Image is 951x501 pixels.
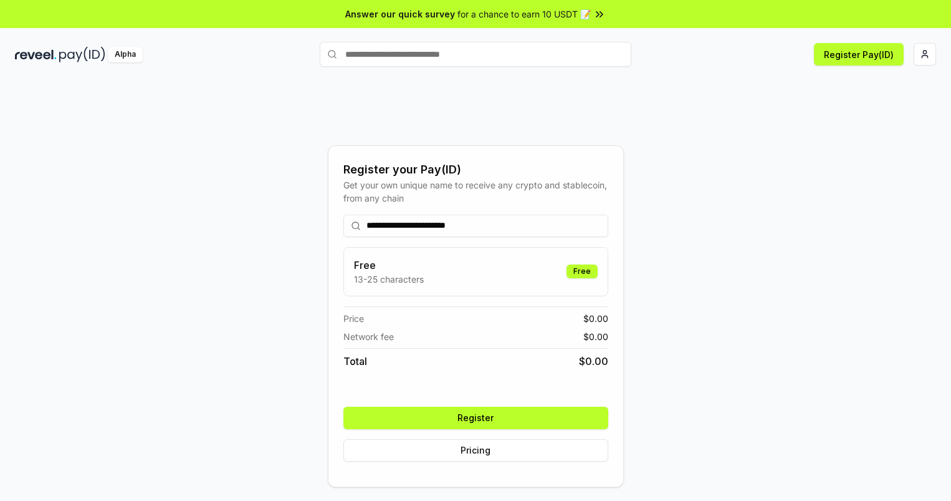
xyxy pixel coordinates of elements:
[108,47,143,62] div: Alpha
[583,312,608,325] span: $ 0.00
[343,178,608,205] div: Get your own unique name to receive any crypto and stablecoin, from any chain
[354,273,424,286] p: 13-25 characters
[354,258,424,273] h3: Free
[457,7,591,21] span: for a chance to earn 10 USDT 📝
[59,47,105,62] img: pay_id
[566,265,598,278] div: Free
[343,407,608,429] button: Register
[15,47,57,62] img: reveel_dark
[343,161,608,178] div: Register your Pay(ID)
[343,312,364,325] span: Price
[343,439,608,462] button: Pricing
[583,330,608,343] span: $ 0.00
[345,7,455,21] span: Answer our quick survey
[343,330,394,343] span: Network fee
[343,354,367,369] span: Total
[579,354,608,369] span: $ 0.00
[814,43,904,66] button: Register Pay(ID)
